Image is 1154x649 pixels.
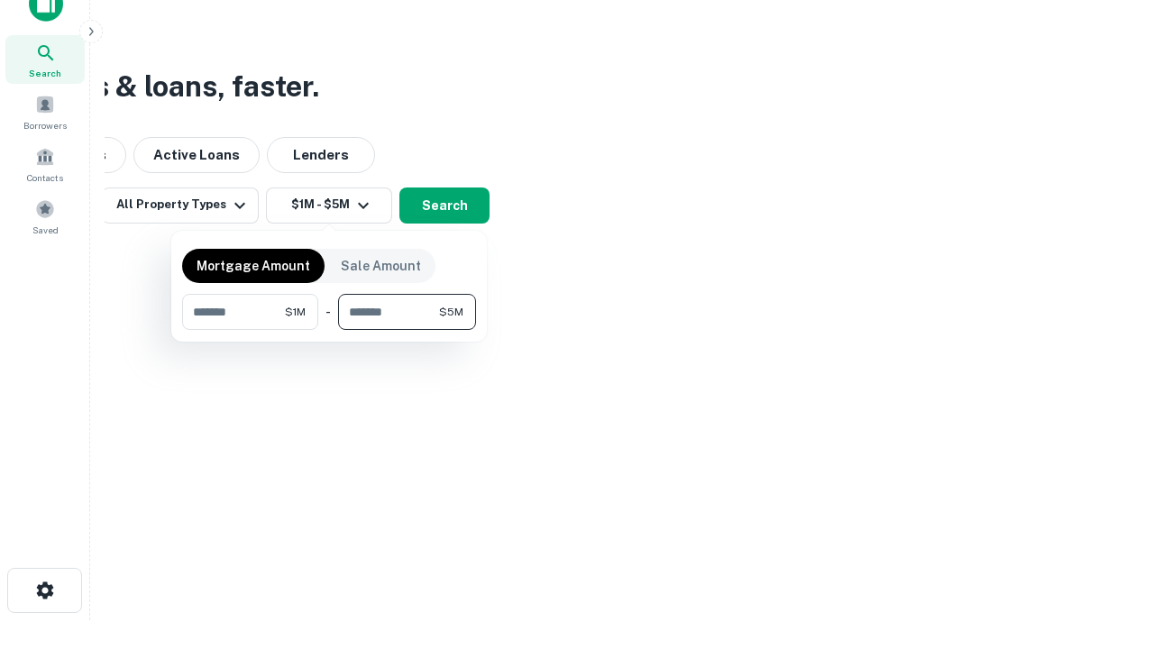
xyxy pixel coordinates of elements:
[197,256,310,276] p: Mortgage Amount
[285,304,306,320] span: $1M
[1064,447,1154,534] iframe: Chat Widget
[341,256,421,276] p: Sale Amount
[325,294,331,330] div: -
[439,304,463,320] span: $5M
